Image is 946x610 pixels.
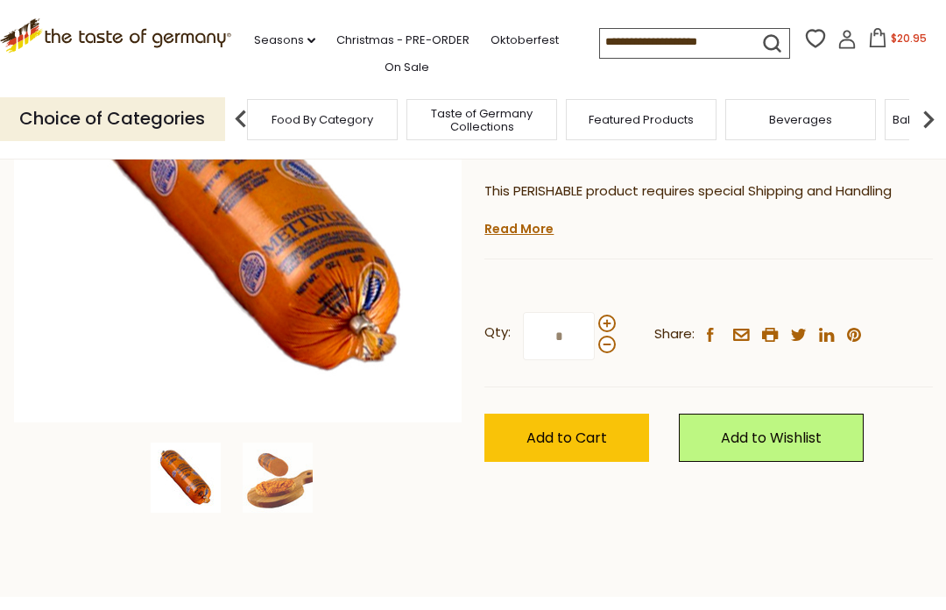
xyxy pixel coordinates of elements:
a: On Sale [385,58,429,77]
button: $20.95 [860,28,935,54]
a: Featured Products [589,113,694,126]
img: Stiglmeier Mettwurst (Teawurst), 7 oz [243,443,313,513]
span: $20.95 [891,31,927,46]
a: Beverages [769,113,832,126]
a: Oktoberfest [491,31,559,50]
span: Share: [654,323,695,345]
img: Stiglmeier Mettwurst (Teawurst), 7 oz [151,443,221,513]
a: Taste of Germany Collections [412,107,552,133]
img: previous arrow [223,102,258,137]
img: next arrow [911,102,946,137]
a: Christmas - PRE-ORDER [336,31,469,50]
button: Add to Cart [484,414,649,462]
input: Qty: [523,312,595,360]
p: This PERISHABLE product requires special Shipping and Handling [484,181,933,202]
a: Seasons [254,31,315,50]
a: Read More [484,220,554,238]
span: Add to Cart [526,428,607,448]
strong: Qty: [484,322,511,344]
a: Food By Category [272,113,373,126]
li: We will ship this product in heat-protective packaging and ice. [501,216,933,238]
a: Add to Wishlist [679,414,864,462]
